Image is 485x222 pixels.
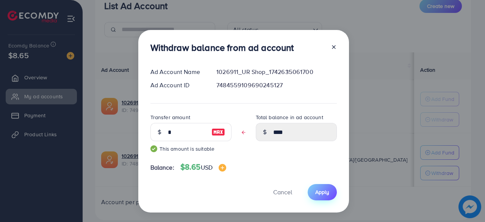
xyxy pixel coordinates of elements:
img: guide [150,145,157,152]
label: Total balance in ad account [256,113,323,121]
span: USD [201,163,213,172]
label: Transfer amount [150,113,190,121]
img: image [219,164,226,172]
div: Ad Account Name [144,68,211,76]
small: This amount is suitable [150,145,232,153]
h3: Withdraw balance from ad account [150,42,294,53]
button: Apply [308,184,337,200]
div: 1026911_UR Shop_1742635061700 [210,68,343,76]
button: Cancel [264,184,302,200]
span: Balance: [150,163,174,172]
h4: $8.65 [180,162,226,172]
span: Apply [315,188,329,196]
div: 7484559109690245127 [210,81,343,90]
img: image [211,128,225,137]
div: Ad Account ID [144,81,211,90]
span: Cancel [273,188,292,196]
